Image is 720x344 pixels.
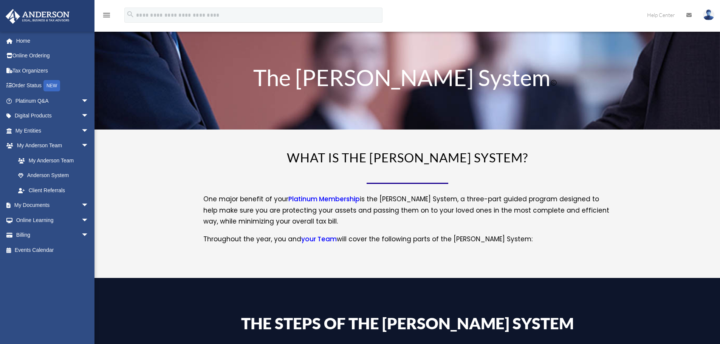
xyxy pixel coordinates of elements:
[5,228,100,243] a: Billingarrow_drop_down
[81,123,96,139] span: arrow_drop_down
[11,183,100,198] a: Client Referrals
[5,138,100,153] a: My Anderson Teamarrow_drop_down
[5,78,100,94] a: Order StatusNEW
[203,194,612,234] p: One major benefit of your is the [PERSON_NAME] System, a three-part guided program designed to he...
[5,48,100,63] a: Online Ordering
[102,11,111,20] i: menu
[3,9,72,24] img: Anderson Advisors Platinum Portal
[81,228,96,243] span: arrow_drop_down
[5,33,100,48] a: Home
[203,315,612,335] h4: The Steps of the [PERSON_NAME] System
[5,123,100,138] a: My Entitiesarrow_drop_down
[5,63,100,78] a: Tax Organizers
[81,138,96,154] span: arrow_drop_down
[126,10,135,19] i: search
[81,213,96,228] span: arrow_drop_down
[102,13,111,20] a: menu
[81,198,96,213] span: arrow_drop_down
[11,153,100,168] a: My Anderson Team
[81,93,96,109] span: arrow_drop_down
[288,194,360,207] a: Platinum Membership
[703,9,714,20] img: User Pic
[287,150,528,165] span: WHAT IS THE [PERSON_NAME] SYSTEM?
[5,198,100,213] a: My Documentsarrow_drop_down
[5,242,100,258] a: Events Calendar
[5,93,100,108] a: Platinum Q&Aarrow_drop_down
[5,108,100,123] a: Digital Productsarrow_drop_down
[203,234,612,245] p: Throughout the year, you and will cover the following parts of the [PERSON_NAME] System:
[81,108,96,124] span: arrow_drop_down
[203,66,612,93] h1: The [PERSON_NAME] System
[5,213,100,228] a: Online Learningarrow_drop_down
[43,80,60,91] div: NEW
[301,234,337,247] a: your Team
[11,168,96,183] a: Anderson System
